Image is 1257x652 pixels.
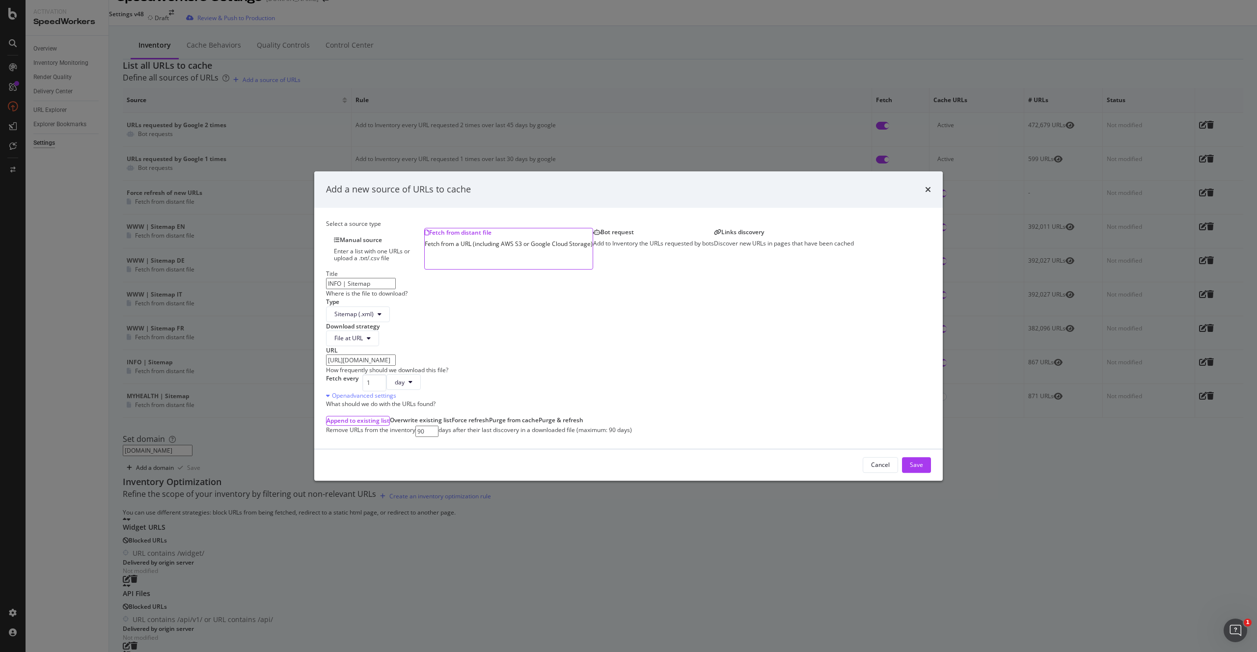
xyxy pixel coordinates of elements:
div: Manual source [334,236,416,244]
div: Links discovery [714,228,854,236]
button: Save [902,457,931,473]
div: What should we do with the URLs found? [326,400,436,408]
div: Title [326,270,931,278]
button: File at URL [326,330,379,346]
div: Where is the file to download? [326,289,931,298]
div: times [925,183,931,196]
button: Cancel [863,457,898,473]
div: Select a source type [326,219,931,228]
div: Type [326,298,931,306]
div: Fetch from distant file [425,228,593,237]
div: Fetch from a URL (including AWS S3 or Google Cloud Storage) [425,241,593,247]
div: Bot request [593,228,714,236]
div: Fetch every [326,374,358,391]
span: Sitemap (.xml) [334,310,374,318]
span: File at URL [334,334,363,342]
div: Purge from cache [489,416,539,425]
div: Overwrite existing list [390,416,452,425]
div: URL [326,346,931,354]
div: Remove URLs from the inventory [326,426,415,437]
div: Add to Inventory the URLs requested by bots [593,240,714,247]
div: days after their last discovery in a downloaded file (maximum: 90 days) [438,426,632,437]
div: Force refresh [452,416,489,425]
div: Save [910,461,923,469]
div: Add a new source of URLs to cache [326,183,471,196]
div: Cancel [871,461,890,469]
span: day [395,378,405,386]
span: 1 [1244,619,1252,626]
input: n [415,426,438,437]
div: How frequently should we download this file? [326,366,931,374]
div: modal [314,171,943,481]
div: Download strategy [326,322,931,330]
iframe: Intercom live chat [1224,619,1247,642]
button: day [386,374,421,390]
button: Sitemap (.xml) [326,306,390,322]
div: Append to existing list [327,417,389,425]
div: Purge & refresh [539,416,583,425]
div: Discover new URLs in pages that have been cached [714,240,854,247]
div: Open advanced settings [326,391,931,400]
div: Enter a list with one URLs or upload a .txt/.csv file [334,248,416,262]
